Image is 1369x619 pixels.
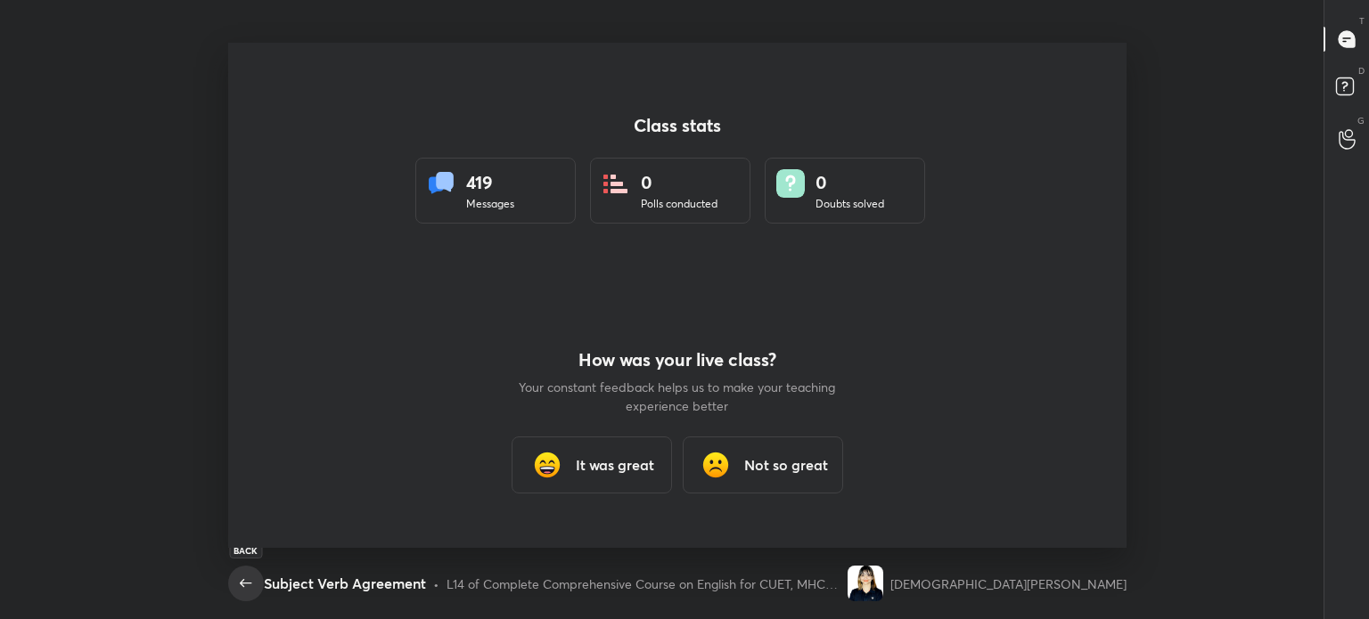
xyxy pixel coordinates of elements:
[744,454,828,476] h3: Not so great
[816,196,884,212] div: Doubts solved
[466,196,514,212] div: Messages
[776,169,805,198] img: doubts.8a449be9.svg
[816,169,884,196] div: 0
[1359,14,1365,28] p: T
[433,574,439,593] div: •
[1357,114,1365,127] p: G
[848,566,883,601] img: 6cbd550340494928a88baab9f5add83d.jpg
[229,542,262,558] div: Back
[517,378,838,415] p: Your constant feedback helps us to make your teaching experience better
[641,196,717,212] div: Polls conducted
[641,169,717,196] div: 0
[415,115,939,136] h4: Class stats
[466,169,514,196] div: 419
[602,169,630,198] img: statsPoll.b571884d.svg
[264,573,426,594] div: Subject Verb Agreement
[447,574,840,593] div: L14 of Complete Comprehensive Course on English for CUET, MHCET, NLSAT 2026
[1358,64,1365,77] p: D
[890,574,1127,593] div: [DEMOGRAPHIC_DATA][PERSON_NAME]
[576,454,654,476] h3: It was great
[427,169,455,198] img: statsMessages.856aad98.svg
[529,447,565,483] img: grinning_face_with_smiling_eyes_cmp.gif
[698,447,734,483] img: frowning_face_cmp.gif
[517,349,838,371] h4: How was your live class?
